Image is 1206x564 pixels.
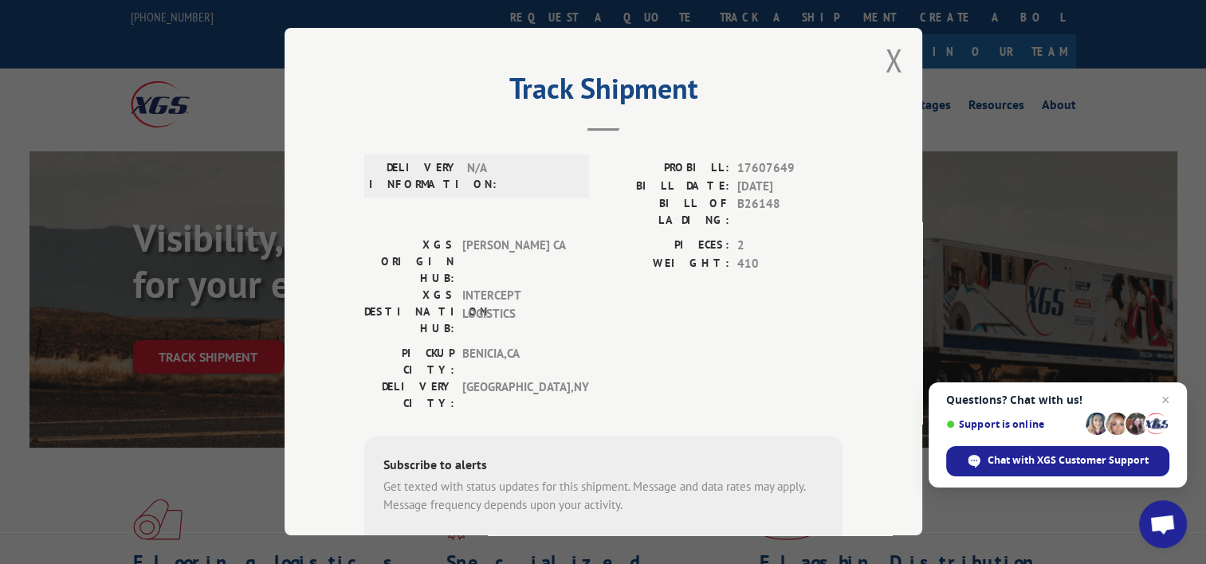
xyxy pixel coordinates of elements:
[462,237,570,287] span: [PERSON_NAME] CA
[364,345,454,378] label: PICKUP CITY:
[462,378,570,412] span: [GEOGRAPHIC_DATA] , NY
[364,378,454,412] label: DELIVERY CITY:
[737,159,843,178] span: 17607649
[603,255,729,273] label: WEIGHT:
[737,255,843,273] span: 410
[946,418,1080,430] span: Support is online
[737,178,843,196] span: [DATE]
[369,159,459,193] label: DELIVERY INFORMATION:
[603,159,729,178] label: PROBILL:
[462,345,570,378] span: BENICIA , CA
[737,237,843,255] span: 2
[383,478,823,514] div: Get texted with status updates for this shipment. Message and data rates may apply. Message frequ...
[603,195,729,229] label: BILL OF LADING:
[383,455,823,478] div: Subscribe to alerts
[364,77,843,108] h2: Track Shipment
[988,453,1149,468] span: Chat with XGS Customer Support
[1156,390,1175,409] span: Close chat
[467,159,575,193] span: N/A
[364,287,454,337] label: XGS DESTINATION HUB:
[462,287,570,337] span: INTERCEPT LOGISTICS
[885,39,902,81] button: Close modal
[946,446,1169,476] div: Chat with XGS Customer Support
[364,237,454,287] label: XGS ORIGIN HUB:
[737,195,843,229] span: B26148
[1139,500,1187,548] div: Open chat
[946,394,1169,406] span: Questions? Chat with us!
[603,237,729,255] label: PIECES:
[603,178,729,196] label: BILL DATE:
